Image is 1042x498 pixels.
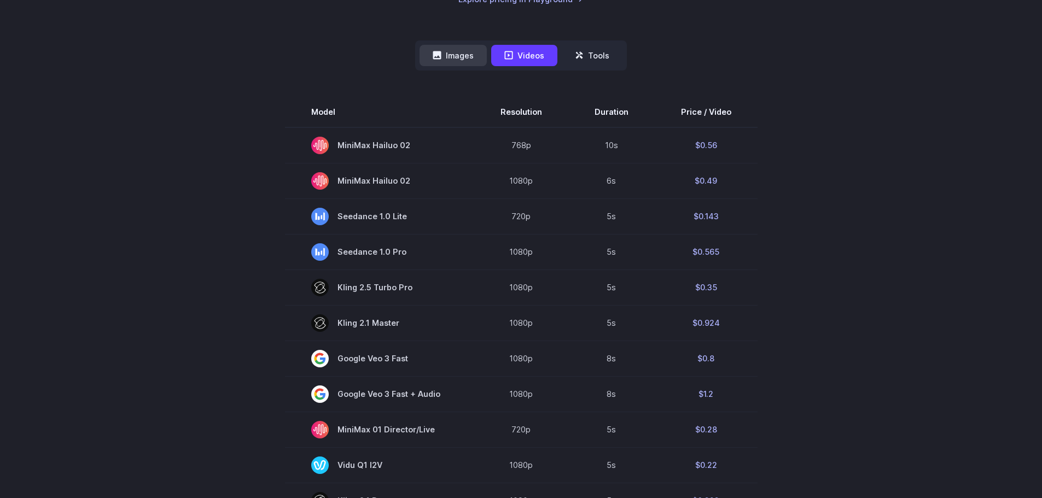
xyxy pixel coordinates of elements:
[568,305,655,341] td: 5s
[655,198,758,234] td: $0.143
[311,421,448,438] span: MiniMax 01 Director/Live
[285,97,474,127] th: Model
[568,163,655,198] td: 6s
[311,172,448,190] span: MiniMax Hailuo 02
[568,234,655,269] td: 5s
[420,45,487,66] button: Images
[474,234,568,269] td: 1080p
[568,198,655,234] td: 5s
[568,269,655,305] td: 5s
[311,208,448,225] span: Seedance 1.0 Lite
[474,97,568,127] th: Resolution
[474,163,568,198] td: 1080p
[311,137,448,154] span: MiniMax Hailuo 02
[568,412,655,447] td: 5s
[311,456,448,474] span: Vidu Q1 I2V
[474,305,568,341] td: 1080p
[655,97,758,127] th: Price / Video
[311,314,448,332] span: Kling 2.1 Master
[562,45,622,66] button: Tools
[655,234,758,269] td: $0.565
[311,350,448,367] span: Google Veo 3 Fast
[474,269,568,305] td: 1080p
[474,412,568,447] td: 720p
[655,269,758,305] td: $0.35
[655,412,758,447] td: $0.28
[474,198,568,234] td: 720p
[655,376,758,412] td: $1.2
[655,341,758,376] td: $0.8
[474,376,568,412] td: 1080p
[568,97,655,127] th: Duration
[655,305,758,341] td: $0.924
[655,127,758,163] td: $0.56
[568,447,655,483] td: 5s
[311,243,448,261] span: Seedance 1.0 Pro
[568,341,655,376] td: 8s
[491,45,557,66] button: Videos
[474,447,568,483] td: 1080p
[474,341,568,376] td: 1080p
[311,385,448,403] span: Google Veo 3 Fast + Audio
[474,127,568,163] td: 768p
[568,127,655,163] td: 10s
[568,376,655,412] td: 8s
[655,447,758,483] td: $0.22
[655,163,758,198] td: $0.49
[311,279,448,296] span: Kling 2.5 Turbo Pro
